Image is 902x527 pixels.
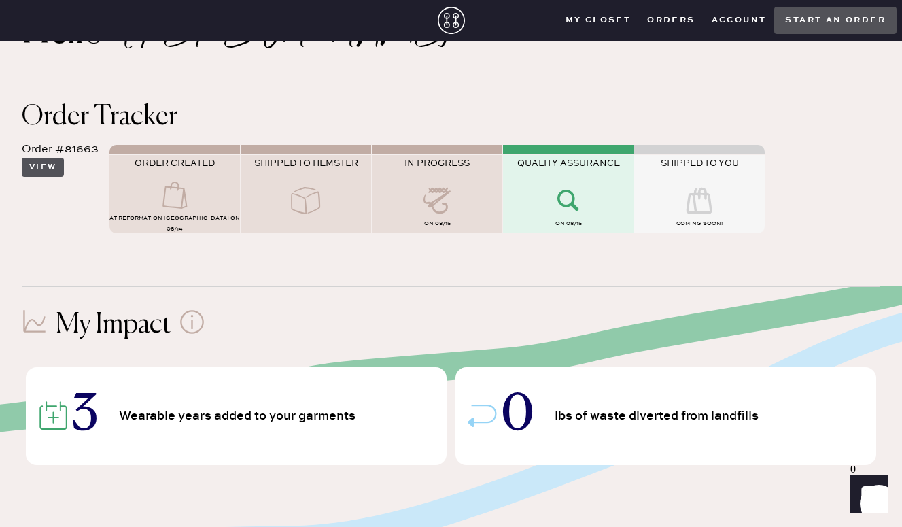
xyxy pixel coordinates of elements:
h2: [PERSON_NAME] [128,24,459,41]
span: on 08/15 [555,220,582,227]
span: on 08/15 [424,220,451,227]
span: 3 [72,392,98,440]
span: COMING SOON! [676,220,723,227]
span: SHIPPED TO HEMSTER [254,158,358,169]
button: Start an order [774,7,897,34]
span: SHIPPED TO YOU [661,158,739,169]
span: ORDER CREATED [135,158,215,169]
span: AT Reformation [GEOGRAPHIC_DATA] on 08/14 [109,215,240,233]
span: QUALITY ASSURANCE [517,158,620,169]
h1: My Impact [56,309,171,341]
span: IN PROGRESS [404,158,470,169]
button: Orders [639,10,703,31]
span: Order Tracker [22,103,177,131]
span: 0 [502,392,534,440]
button: My Closet [557,10,640,31]
div: Order #81663 [22,141,99,158]
span: lbs of waste diverted from landfills [555,410,763,422]
iframe: Front Chat [837,466,896,524]
span: Wearable years added to your garments [119,410,360,422]
h2: Hello [22,16,128,49]
button: View [22,158,64,177]
button: Account [704,10,775,31]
